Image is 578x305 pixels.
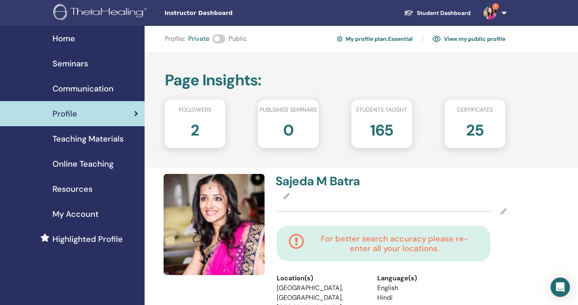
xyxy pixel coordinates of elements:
div: Language(s) [377,273,466,283]
img: logo.png [53,4,150,22]
li: Hindi [377,293,466,303]
h2: 165 [370,117,393,140]
h2: Page Insights : [165,71,505,90]
span: Certificates [457,106,493,114]
span: Home [53,32,75,44]
img: cog.svg [337,35,343,43]
span: Seminars [53,57,88,70]
h4: For better search accuracy please re-enter all your locations. [311,234,478,253]
span: Resources [53,183,92,195]
span: 1 [492,3,499,10]
span: Profile : [165,34,185,44]
span: Students taught [356,106,407,114]
span: Location(s) [277,273,313,283]
img: default.jpg [164,174,265,275]
span: Instructor Dashboard [164,9,286,17]
h2: 25 [466,117,484,140]
h2: 0 [283,117,294,140]
img: eye.svg [433,35,441,42]
span: Teaching Materials [53,133,124,145]
div: Open Intercom Messenger [551,277,570,297]
span: Communication [53,83,113,95]
span: Highlighted Profile [53,233,123,245]
a: View my public profile [433,32,505,45]
li: English [377,283,466,293]
span: Profile [53,108,77,120]
img: graduation-cap-white.svg [404,9,414,16]
h4: Sajeda M Batra [275,174,387,189]
span: Followers [179,106,211,114]
span: Private [188,34,209,44]
a: My profile plan:Essential [337,32,413,45]
span: My Account [53,208,99,220]
span: Public [229,34,247,44]
span: Published seminars [260,106,317,114]
a: Student Dashboard [397,6,477,21]
img: default.jpg [483,6,496,19]
h2: 2 [191,117,199,140]
span: Online Teaching [53,158,113,170]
